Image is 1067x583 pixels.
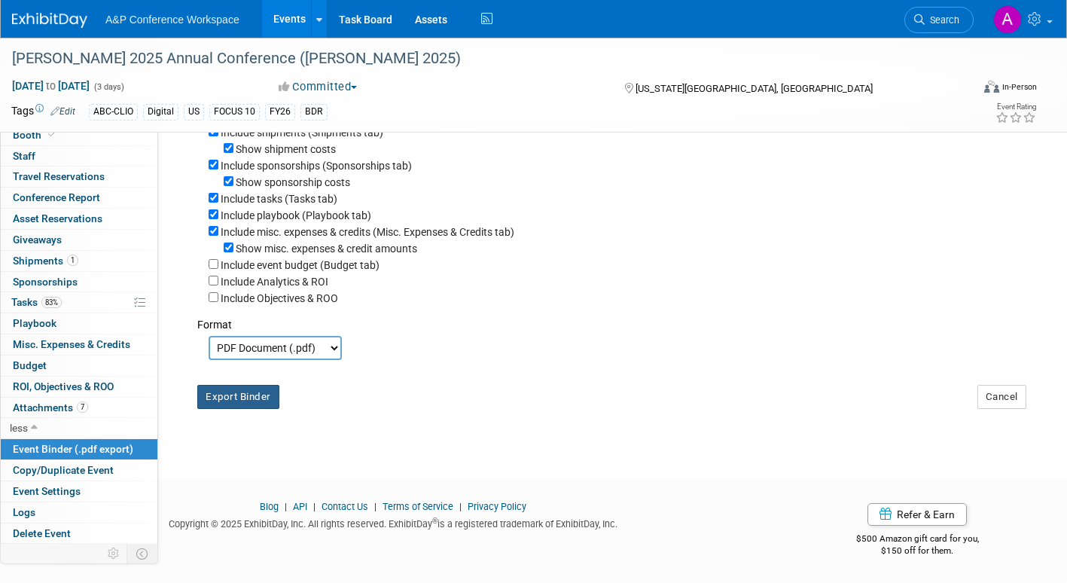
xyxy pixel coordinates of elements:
a: Conference Report [1,188,157,208]
button: Committed [273,79,363,95]
div: Event Rating [995,103,1036,111]
a: Playbook [1,313,157,334]
span: 83% [41,297,62,308]
button: Export Binder [197,385,279,409]
img: ExhibitDay [12,13,87,28]
div: Copyright © 2025 ExhibitDay, Inc. All rights reserved. ExhibitDay is a registered trademark of Ex... [11,514,775,531]
div: In-Person [1001,81,1037,93]
span: A&P Conference Workspace [105,14,239,26]
label: Include Objectives & ROO [221,292,338,304]
label: Show misc. expenses & credit amounts [236,243,417,255]
span: [DATE] [DATE] [11,79,90,93]
span: Search [925,14,959,26]
label: Include sponsorships (Sponsorships tab) [221,160,412,172]
span: Travel Reservations [13,170,105,182]
a: Budget [1,356,157,376]
span: Sponsorships [13,276,78,288]
a: API [293,501,307,512]
a: Event Settings [1,481,157,502]
td: Personalize Event Tab Strip [101,544,127,563]
span: Booth [13,129,59,141]
div: FY26 [265,104,295,120]
label: Show shipment costs [236,143,336,155]
td: Tags [11,103,75,121]
img: Format-Inperson.png [984,81,999,93]
sup: ® [432,517,437,525]
div: Event Format [885,78,1037,101]
span: Giveaways [13,234,62,246]
button: Cancel [977,385,1026,409]
a: Attachments7 [1,398,157,418]
a: Privacy Policy [468,501,526,512]
a: Booth [1,125,157,145]
a: Contact Us [322,501,368,512]
label: Show sponsorship costs [236,176,350,188]
a: Edit [50,106,75,117]
span: Conference Report [13,191,100,203]
a: Search [904,7,974,33]
span: (3 days) [93,82,124,92]
div: $150 off for them. [797,545,1037,557]
a: Tasks83% [1,292,157,313]
span: Budget [13,359,47,371]
a: Staff [1,146,157,166]
span: | [309,501,319,512]
label: Include misc. expenses & credits (Misc. Expenses & Credits tab) [221,226,514,238]
span: | [281,501,291,512]
a: Misc. Expenses & Credits [1,334,157,355]
span: Delete Event [13,527,71,539]
label: Include tasks (Tasks tab) [221,193,337,205]
span: 7 [77,401,88,413]
span: [US_STATE][GEOGRAPHIC_DATA], [GEOGRAPHIC_DATA] [636,83,873,94]
a: Refer & Earn [867,503,967,526]
span: Asset Reservations [13,212,102,224]
a: Logs [1,502,157,523]
label: Include playbook (Playbook tab) [221,209,371,221]
span: Misc. Expenses & Credits [13,338,130,350]
span: | [456,501,465,512]
div: ABC-CLIO [89,104,138,120]
span: less [10,422,28,434]
div: Digital [143,104,178,120]
span: Event Settings [13,485,81,497]
a: less [1,418,157,438]
label: Include shipments (Shipments tab) [221,127,383,139]
div: Format [197,306,1026,332]
div: US [184,104,204,120]
label: Include Analytics & ROI [221,276,328,288]
a: Delete Event [1,523,157,544]
div: FOCUS 10 [209,104,260,120]
td: Toggle Event Tabs [127,544,158,563]
a: Asset Reservations [1,209,157,229]
a: Shipments1 [1,251,157,271]
div: [PERSON_NAME] 2025 Annual Conference ([PERSON_NAME] 2025) [7,45,950,72]
span: Attachments [13,401,88,414]
span: to [44,80,58,92]
span: Logs [13,506,35,518]
span: | [370,501,380,512]
div: $500 Amazon gift card for you, [797,523,1037,557]
i: Booth reservation complete [48,130,56,139]
span: Copy/Duplicate Event [13,464,114,476]
img: Amanda Oney [993,5,1022,34]
a: Giveaways [1,230,157,250]
span: 1 [67,255,78,266]
a: Travel Reservations [1,166,157,187]
a: ROI, Objectives & ROO [1,377,157,397]
a: Event Binder (.pdf export) [1,439,157,459]
span: ROI, Objectives & ROO [13,380,114,392]
a: Blog [260,501,279,512]
div: BDR [300,104,328,120]
label: Include event budget (Budget tab) [221,259,380,271]
span: Tasks [11,296,62,308]
span: Shipments [13,255,78,267]
a: Copy/Duplicate Event [1,460,157,481]
span: Playbook [13,317,56,329]
span: Event Binder (.pdf export) [13,443,133,455]
span: Staff [13,150,35,162]
a: Terms of Service [383,501,453,512]
a: Sponsorships [1,272,157,292]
